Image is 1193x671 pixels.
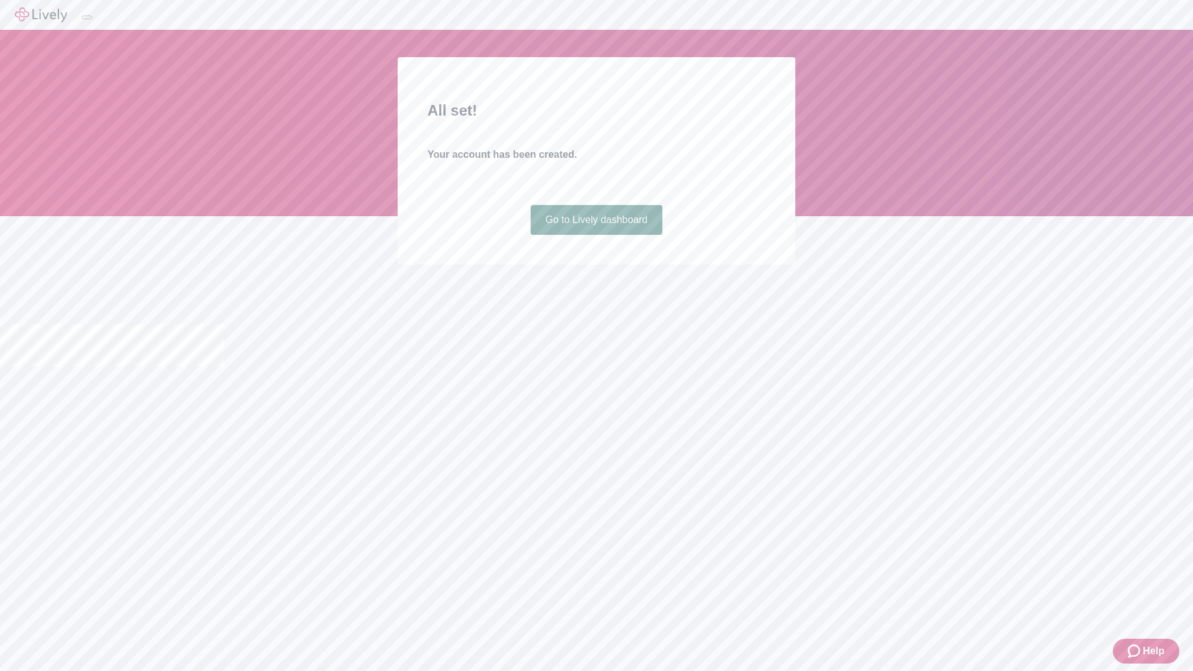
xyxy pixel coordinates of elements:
[427,99,766,122] h2: All set!
[1128,644,1143,659] svg: Zendesk support icon
[1113,639,1179,664] button: Zendesk support iconHelp
[531,205,663,235] a: Go to Lively dashboard
[15,7,67,22] img: Lively
[82,16,92,19] button: Log out
[427,147,766,162] h4: Your account has been created.
[1143,644,1164,659] span: Help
